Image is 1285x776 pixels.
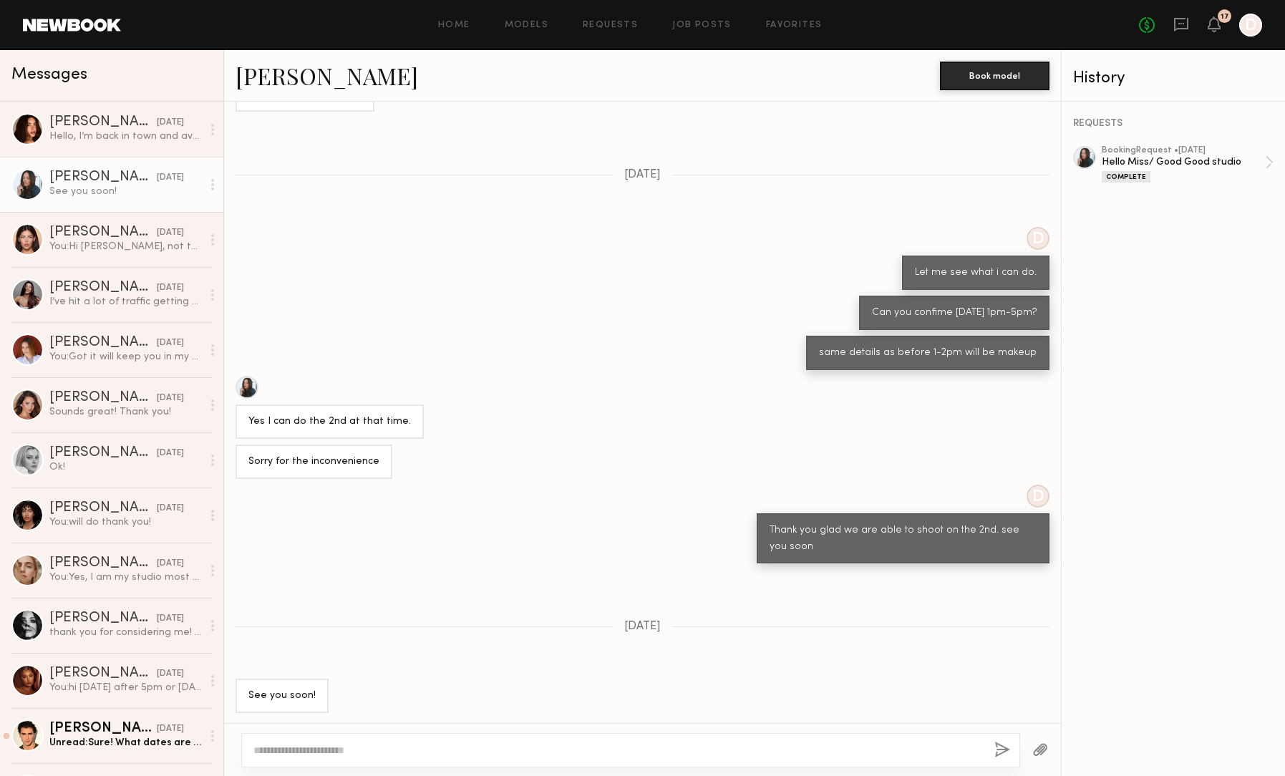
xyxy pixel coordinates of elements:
div: You: hi [DATE] after 5pm or [DATE] any time . [49,681,202,694]
div: See you soon! [248,688,316,704]
div: [PERSON_NAME] [49,722,157,736]
div: Can you confime [DATE] 1pm-5pm? [872,305,1037,321]
div: See you soon! [49,185,202,198]
div: [DATE] [157,392,184,405]
div: [PERSON_NAME] [49,225,157,240]
div: Complete [1102,171,1150,183]
div: Sounds great! Thank you! [49,405,202,419]
div: [PERSON_NAME] [49,501,157,515]
div: Unread: Sure! What dates are you guys shooting? Im booked out of town until the 18th [49,736,202,750]
div: Ok! [49,460,202,474]
div: [DATE] [157,226,184,240]
div: Yes I can do the 2nd at that time. [248,414,411,430]
div: Thank you glad we are able to shoot on the 2nd. see you soon [770,523,1037,556]
a: Requests [583,21,638,30]
div: [DATE] [157,502,184,515]
div: [DATE] [157,281,184,295]
div: [PERSON_NAME] [49,556,157,571]
div: You: Hi [PERSON_NAME], not this time sorry. [49,240,202,253]
div: [DATE] [157,612,184,626]
div: [DATE] [157,171,184,185]
div: Let me see what i can do. [915,265,1037,281]
div: History [1073,70,1274,87]
a: D [1239,14,1262,37]
div: [DATE] [157,667,184,681]
a: [PERSON_NAME] [236,60,418,91]
div: [DATE] [157,722,184,736]
div: [DATE] [157,336,184,350]
a: Home [438,21,470,30]
span: [DATE] [624,169,661,181]
a: Book model [940,69,1049,81]
div: [PERSON_NAME] [49,336,157,350]
div: Hello, I’m back in town and available to shoot if you are still looking for a model for upcoming ... [49,130,202,143]
a: Models [505,21,548,30]
div: [PERSON_NAME] [49,281,157,295]
a: Favorites [766,21,823,30]
div: Hello Miss/ Good Good studio [1102,155,1265,169]
div: You: Yes, I am my studio most of the week days let me know best day for you can ill let you know ... [49,571,202,584]
div: [PERSON_NAME] [49,446,157,460]
div: [PERSON_NAME] [49,666,157,681]
div: 17 [1221,13,1229,21]
div: [DATE] [157,116,184,130]
div: [PERSON_NAME] [49,391,157,405]
div: [DATE] [157,447,184,460]
a: Job Posts [672,21,732,30]
div: [DATE] [157,557,184,571]
div: You: Got it will keep you in my data, will ask for casting if client shows interest. Thank you. [49,350,202,364]
div: [PERSON_NAME] [49,115,157,130]
div: Sorry for the inconvenience [248,454,379,470]
div: same details as before 1-2pm will be makeup [819,345,1037,362]
button: Book model [940,62,1049,90]
div: thank you for considering me! unfortunately i am already booked for [DATE] so will be unable to m... [49,626,202,639]
div: booking Request • [DATE] [1102,146,1265,155]
span: Messages [11,67,87,83]
span: [DATE] [624,621,661,633]
div: You: will do thank you! [49,515,202,529]
div: [PERSON_NAME] [49,170,157,185]
div: I’ve hit a lot of traffic getting to you but I should be there by 1.45 [49,295,202,309]
div: REQUESTS [1073,119,1274,129]
a: bookingRequest •[DATE]Hello Miss/ Good Good studioComplete [1102,146,1274,183]
div: [PERSON_NAME] [49,611,157,626]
